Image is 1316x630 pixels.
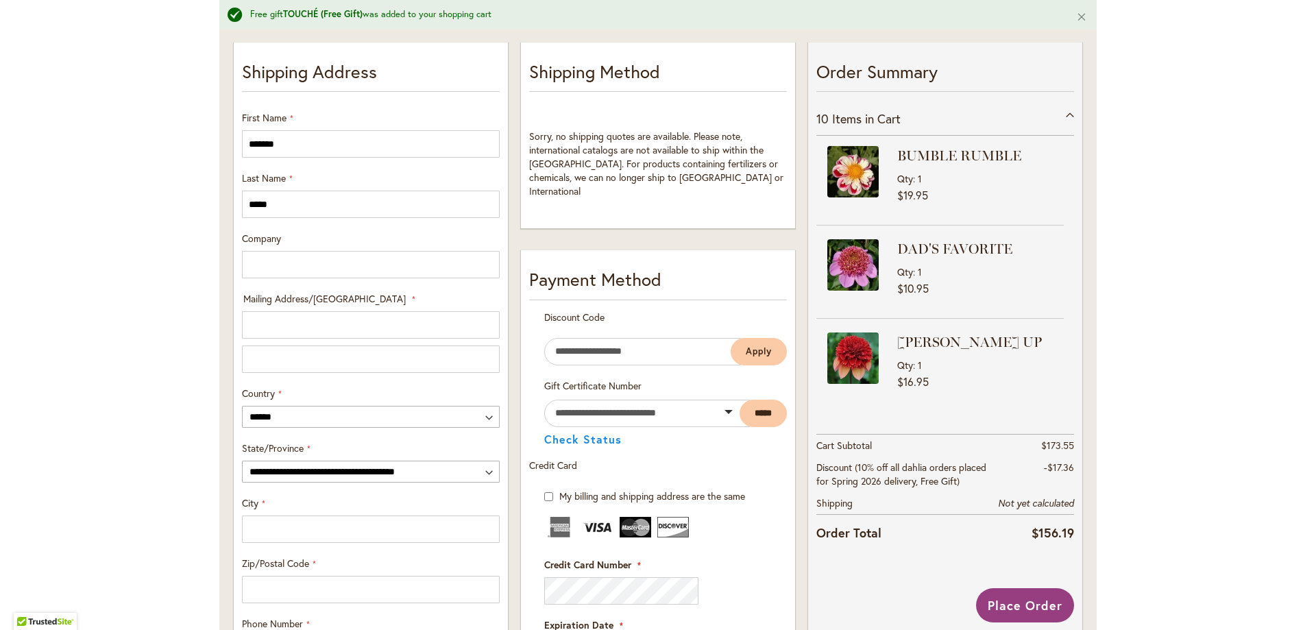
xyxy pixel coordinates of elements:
span: Place Order [988,597,1062,614]
p: Shipping Address [242,59,500,92]
img: GITTY UP [827,332,879,384]
span: Credit Card Number [544,558,631,571]
span: 10 [816,110,829,127]
strong: BUMBLE RUMBLE [897,146,1060,165]
img: American Express [544,517,576,537]
span: Credit Card [529,459,577,472]
span: City [242,496,258,509]
img: Discover [657,517,689,537]
span: Country [242,387,275,400]
strong: DAD'S FAVORITE [897,239,1060,258]
span: $173.55 [1041,439,1074,452]
span: Last Name [242,171,286,184]
button: Place Order [976,588,1074,622]
span: Qty [897,265,913,278]
span: First Name [242,111,287,124]
span: 1 [918,359,922,372]
button: Check Status [544,434,622,445]
span: Sorry, no shipping quotes are available. Please note, international catalogs are not available to... [529,130,783,197]
strong: Order Total [816,522,881,542]
p: Shipping Method [529,59,787,92]
span: My billing and shipping address are the same [559,489,745,502]
span: $19.95 [897,188,928,202]
span: Gift Certificate Number [544,379,642,392]
iframe: Launch Accessibility Center [10,581,49,620]
img: BUMBLE RUMBLE [827,146,879,197]
img: Visa [582,517,613,537]
span: 1 [918,265,922,278]
strong: [PERSON_NAME] UP [897,332,1060,352]
p: Order Summary [816,59,1074,92]
span: Qty [897,172,913,185]
span: $16.95 [897,374,929,389]
div: Payment Method [529,267,787,300]
span: Phone Number [242,617,303,630]
span: Mailing Address/[GEOGRAPHIC_DATA] [243,292,406,305]
button: Apply [731,338,787,365]
span: Discount Code [544,311,605,324]
span: Shipping [816,496,853,509]
img: MasterCard [620,517,651,537]
span: -$17.36 [1044,461,1074,474]
span: State/Province [242,441,304,455]
span: Discount (10% off all dahlia orders placed for Spring 2026 delivery, Free Gift) [816,461,986,487]
span: 1 [918,172,922,185]
img: DAD'S FAVORITE [827,239,879,291]
th: Cart Subtotal [816,435,988,457]
span: $156.19 [1032,524,1074,541]
span: $10.95 [897,281,929,295]
span: Not yet calculated [998,497,1074,509]
span: Company [242,232,281,245]
strong: TOUCHÉ (Free Gift) [283,8,363,20]
span: Qty [897,359,913,372]
span: Items in Cart [832,110,901,127]
div: Free gift was added to your shopping cart [250,8,1056,21]
span: Zip/Postal Code [242,557,309,570]
span: Apply [746,346,772,357]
